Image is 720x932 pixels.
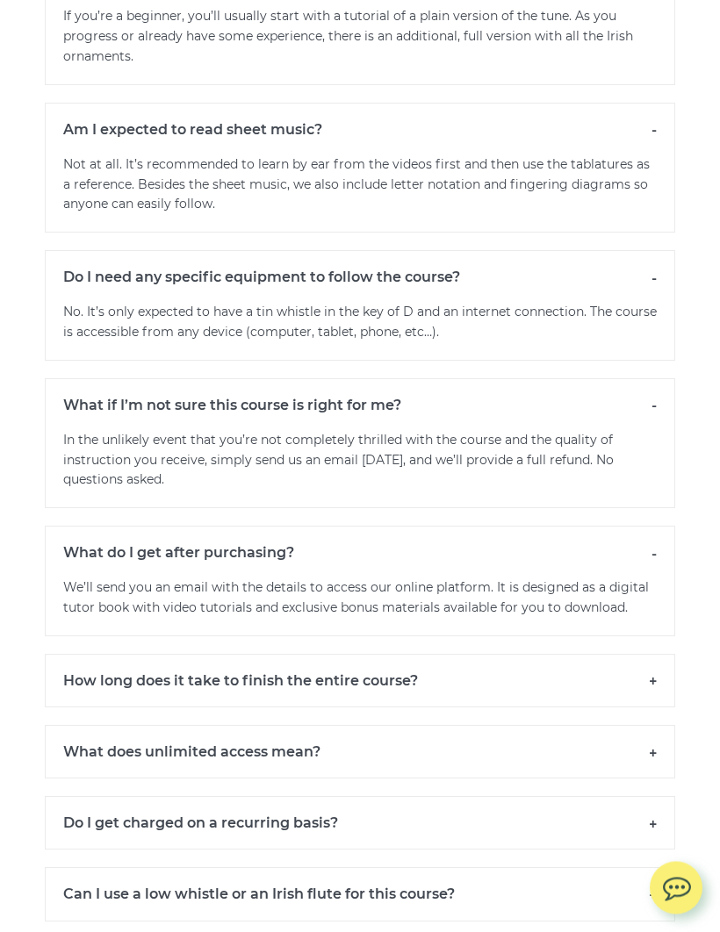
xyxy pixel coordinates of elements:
[45,431,675,509] p: In the unlikely event that you’re not completely thrilled with the course and the quality of inst...
[45,303,675,362] p: No. It’s only expected to have a tin whistle in the key of D and an internet connection. The cour...
[45,655,675,708] h6: How long does it take to finish the entire course?
[45,868,675,921] h6: Can I use a low whistle or an Irish flute for this course?
[650,862,702,907] img: chat.svg
[45,155,675,233] p: Not at all. It’s recommended to learn by ear from the videos first and then use the tablatures as...
[45,251,675,304] h6: Do I need any specific equipment to follow the course?
[45,104,675,156] h6: Am I expected to read sheet music?
[45,726,675,779] h6: What does unlimited access mean?
[45,578,675,637] p: We’ll send you an email with the details to access our online platform. It is designed as a digit...
[45,527,675,579] h6: What do I get after purchasing?
[45,379,675,432] h6: What if I’m not sure this course is right for me?
[45,797,675,850] h6: Do I get charged on a recurring basis?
